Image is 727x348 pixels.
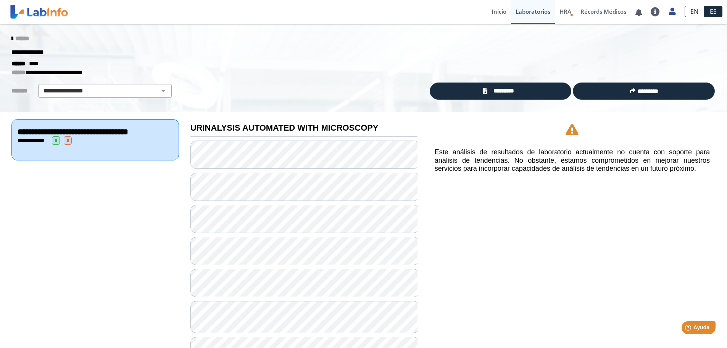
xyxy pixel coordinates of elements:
[685,6,704,17] a: EN
[190,123,379,133] b: URINALYSIS AUTOMATED WITH MICROSCOPY
[559,8,571,15] span: HRA
[704,6,722,17] a: ES
[435,148,710,173] h5: Este análisis de resultados de laboratorio actualmente no cuenta con soporte para análisis de ten...
[659,318,719,340] iframe: Help widget launcher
